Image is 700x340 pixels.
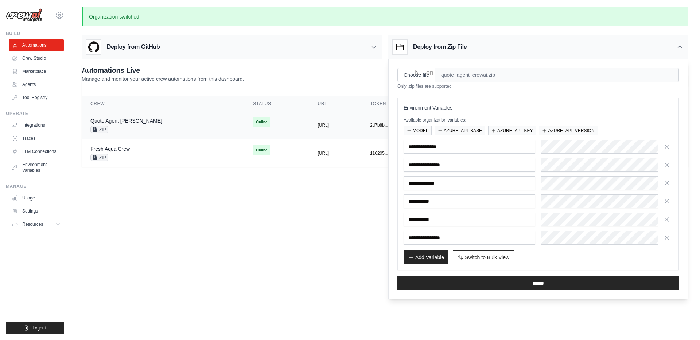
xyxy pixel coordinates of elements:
[90,154,108,161] span: ZIP
[6,31,64,36] div: Build
[32,325,46,331] span: Logout
[86,40,101,54] img: GitHub Logo
[253,145,270,155] span: Online
[6,111,64,116] div: Operate
[107,43,160,51] h3: Deploy from GitHub
[82,7,688,26] p: Organization switched
[9,39,64,51] a: Automations
[82,75,244,83] p: Manage and monitor your active crew automations from this dashboard.
[435,126,485,135] button: AZURE_API_BASE
[404,126,432,135] button: MODEL
[82,65,244,75] h2: Automations Live
[22,221,43,227] span: Resources
[453,250,514,264] button: Switch to Bulk View
[413,43,467,51] h3: Deploy from Zip File
[309,96,361,111] th: URL
[9,66,64,77] a: Marketplace
[6,8,42,22] img: Logo
[404,250,448,264] button: Add Variable
[90,118,162,124] a: Quote Agent [PERSON_NAME]
[6,183,64,189] div: Manage
[9,192,64,204] a: Usage
[9,79,64,90] a: Agents
[253,117,270,127] span: Online
[465,254,509,261] span: Switch to Bulk View
[370,122,396,128] button: 2d7b8b...
[435,68,679,82] span: quote_agent_crewai.zip
[404,117,673,123] p: Available organization variables:
[9,146,64,157] a: LLM Connections
[82,96,244,111] th: Crew
[664,305,700,340] iframe: Chat Widget
[90,146,130,152] a: Fresh Aqua Crew
[9,159,64,176] a: Environment Variables
[397,83,679,89] p: Only .zip files are supported
[90,126,108,133] span: ZIP
[539,126,598,135] button: AZURE_API_VERSION
[488,126,536,135] button: AZURE_API_KEY
[9,119,64,131] a: Integrations
[9,133,64,144] a: Traces
[9,218,64,230] button: Resources
[6,322,64,334] button: Logout
[9,92,64,103] a: Tool Registry
[397,68,435,82] input: Choose file
[361,96,477,111] th: Token
[9,52,64,64] a: Crew Studio
[404,104,673,111] h3: Environment Variables
[370,150,396,156] button: 116205...
[244,96,309,111] th: Status
[9,205,64,217] a: Settings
